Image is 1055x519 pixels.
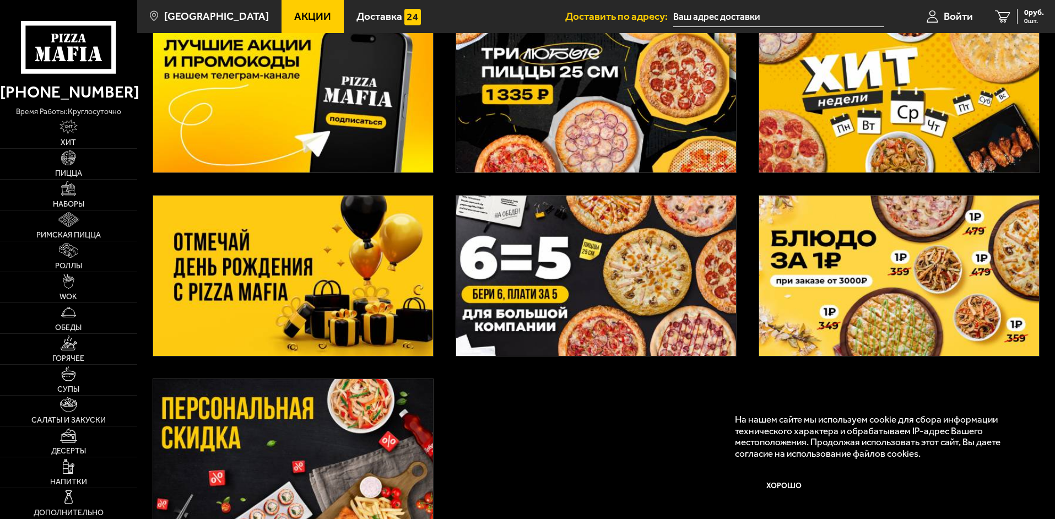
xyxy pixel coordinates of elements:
span: 0 руб. [1024,9,1044,17]
span: Войти [944,11,973,21]
span: Акции [294,11,331,21]
span: Доставка [356,11,402,21]
span: Десерты [51,447,86,455]
input: Ваш адрес доставки [673,7,884,27]
span: Наборы [53,201,84,208]
span: Римская пицца [36,231,101,239]
span: Салаты и закуски [31,417,106,424]
img: 15daf4d41897b9f0e9f617042186c801.svg [404,9,421,25]
span: WOK [59,293,77,301]
span: Пицца [55,170,82,177]
span: Дополнительно [34,509,104,517]
span: Горячее [52,355,84,363]
span: Супы [57,386,79,393]
span: [GEOGRAPHIC_DATA] [164,11,269,21]
span: Хит [61,139,76,147]
p: На нашем сайте мы используем cookie для сбора информации технического характера и обрабатываем IP... [735,414,1023,459]
span: Обеды [55,324,82,332]
button: Хорошо [735,470,834,503]
span: Роллы [55,262,82,270]
span: Напитки [50,478,87,486]
span: Доставить по адресу: [565,11,673,21]
span: 0 шт. [1024,18,1044,24]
